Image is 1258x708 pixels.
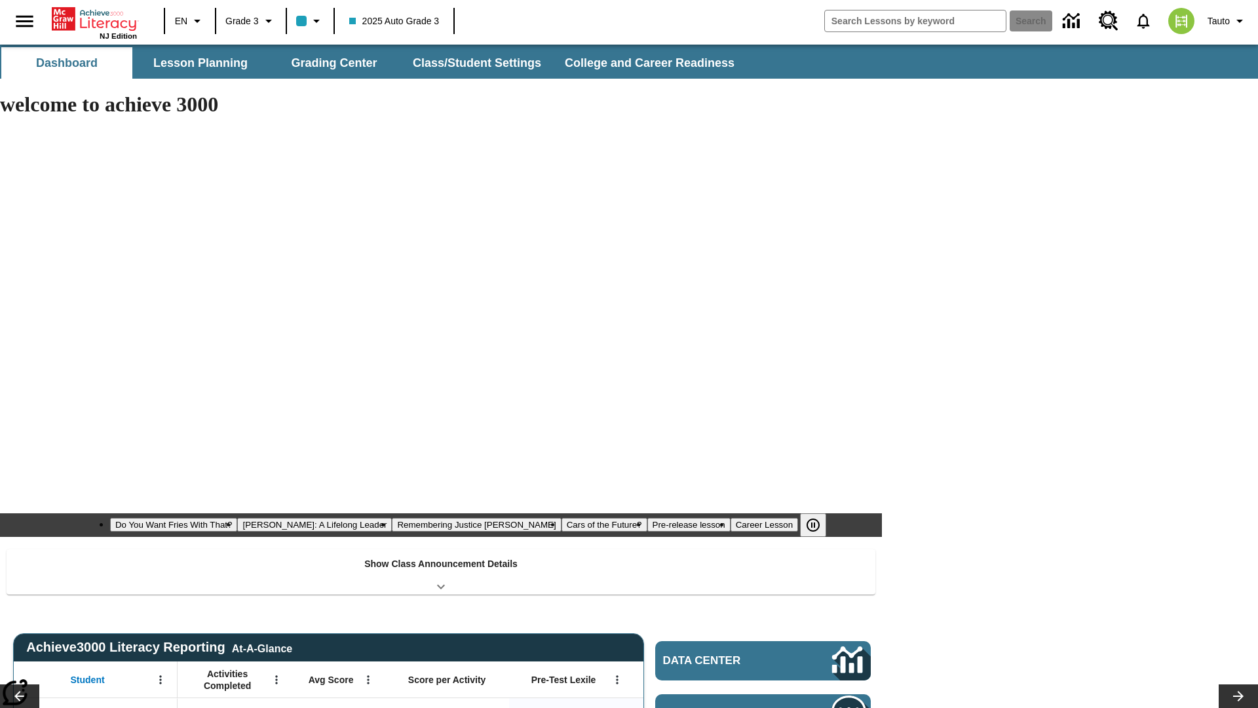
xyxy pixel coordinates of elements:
[800,513,839,537] div: Pause
[402,47,552,79] button: Class/Student Settings
[175,14,187,28] span: EN
[1160,4,1202,38] button: Select a new avatar
[1168,8,1194,34] img: avatar image
[100,32,137,40] span: NJ Edition
[5,2,44,41] button: Open side menu
[554,47,745,79] button: College and Career Readiness
[647,518,731,532] button: Slide 5 Pre-release lesson
[1091,3,1126,39] a: Resource Center, Will open in new tab
[169,9,211,33] button: Language: EN, Select a language
[1208,14,1230,28] span: Tauto
[1126,4,1160,38] a: Notifications
[364,557,518,571] p: Show Class Announcement Details
[825,10,1006,31] input: search field
[408,674,486,686] span: Score per Activity
[607,670,627,690] button: Open Menu
[7,549,875,595] div: Show Class Announcement Details
[135,47,266,79] button: Lesson Planning
[731,518,798,532] button: Slide 6 Career Lesson
[225,14,259,28] span: Grade 3
[220,9,282,33] button: Grade: Grade 3, Select a grade
[52,5,137,40] div: Home
[1055,3,1091,39] a: Data Center
[184,668,271,692] span: Activities Completed
[1,47,132,79] button: Dashboard
[26,640,292,655] span: Achieve3000 Literacy Reporting
[232,640,292,655] div: At-A-Glance
[655,641,871,680] a: Data Center
[349,14,440,28] span: 2025 Auto Grade 3
[309,674,354,686] span: Avg Score
[52,6,137,32] a: Home
[237,518,392,532] button: Slide 2 Dianne Feinstein: A Lifelong Leader
[151,670,170,690] button: Open Menu
[358,670,378,690] button: Open Menu
[800,513,826,537] button: Pause
[392,518,561,532] button: Slide 3 Remembering Justice O'Connor
[663,654,787,667] span: Data Center
[1219,684,1258,708] button: Lesson carousel, Next
[1202,9,1253,33] button: Profile/Settings
[267,670,286,690] button: Open Menu
[291,9,330,33] button: Class color is light blue. Change class color
[71,674,105,686] span: Student
[269,47,400,79] button: Grading Center
[531,674,596,686] span: Pre-Test Lexile
[110,518,238,532] button: Slide 1 Do You Want Fries With That?
[562,518,647,532] button: Slide 4 Cars of the Future?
